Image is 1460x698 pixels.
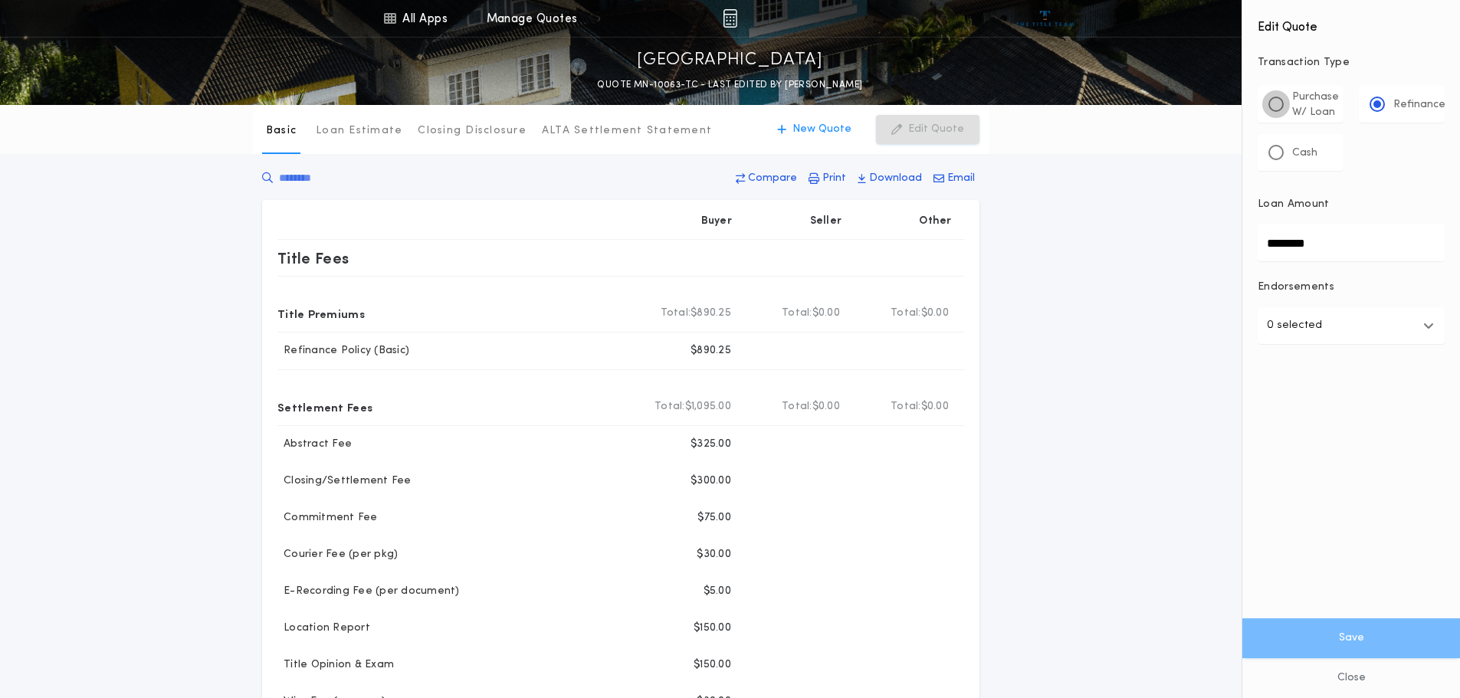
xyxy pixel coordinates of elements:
button: Compare [731,165,802,192]
p: $890.25 [691,343,731,359]
button: 0 selected [1258,307,1445,344]
button: Email [929,165,979,192]
span: $0.00 [812,399,840,415]
p: Purchase W/ Loan [1292,90,1339,120]
p: $150.00 [694,621,731,636]
p: $30.00 [697,547,731,562]
img: img [723,9,737,28]
p: 0 selected [1267,316,1322,335]
b: Total: [661,306,691,321]
button: Download [853,165,927,192]
p: Closing/Settlement Fee [277,474,412,489]
p: Refinance [1393,97,1445,113]
p: Loan Estimate [316,123,402,139]
p: Cash [1292,146,1317,161]
p: Title Fees [277,246,349,270]
p: Email [947,171,975,186]
p: Closing Disclosure [418,123,527,139]
p: Refinance Policy (Basic) [277,343,409,359]
b: Total: [891,306,921,321]
p: Buyer [701,214,732,229]
p: Location Report [277,621,370,636]
p: New Quote [792,122,851,137]
button: Print [804,165,851,192]
p: Download [869,171,922,186]
p: E-Recording Fee (per document) [277,584,460,599]
p: Print [822,171,846,186]
p: Seller [810,214,842,229]
button: New Quote [762,115,867,144]
p: QUOTE MN-10063-TC - LAST EDITED BY [PERSON_NAME] [597,77,862,93]
input: Loan Amount [1258,224,1445,261]
p: Settlement Fees [277,395,372,419]
p: Compare [748,171,797,186]
span: $1,095.00 [685,399,731,415]
h4: Edit Quote [1258,9,1445,37]
span: $890.25 [691,306,731,321]
button: Close [1242,658,1460,698]
p: $5.00 [704,584,731,599]
p: Commitment Fee [277,510,378,526]
p: $75.00 [697,510,731,526]
p: Other [920,214,952,229]
p: Abstract Fee [277,437,352,452]
p: Basic [266,123,297,139]
p: Edit Quote [908,122,964,137]
p: Courier Fee (per pkg) [277,547,398,562]
b: Total: [891,399,921,415]
span: $0.00 [921,399,949,415]
p: [GEOGRAPHIC_DATA] [637,48,823,73]
b: Total: [782,399,812,415]
p: Loan Amount [1258,197,1330,212]
p: $300.00 [691,474,731,489]
span: $0.00 [812,306,840,321]
p: Title Opinion & Exam [277,657,394,673]
button: Save [1242,618,1460,658]
p: Title Premiums [277,301,365,326]
button: Edit Quote [876,115,979,144]
p: $150.00 [694,657,731,673]
p: Endorsements [1258,280,1445,295]
p: $325.00 [691,437,731,452]
span: $0.00 [921,306,949,321]
b: Total: [655,399,685,415]
p: ALTA Settlement Statement [542,123,712,139]
b: Total: [782,306,812,321]
img: vs-icon [1016,11,1074,26]
p: Transaction Type [1258,55,1445,70]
